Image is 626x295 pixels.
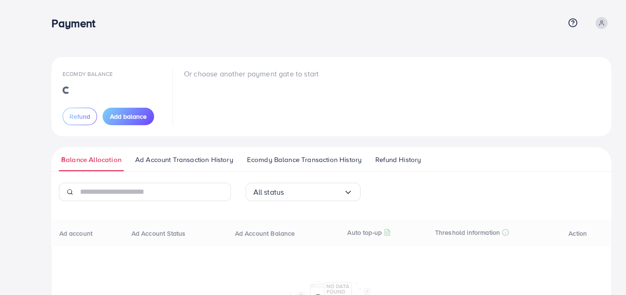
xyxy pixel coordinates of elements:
span: All status [253,185,284,199]
input: Search for option [284,185,343,199]
span: Refund [69,112,90,121]
span: Refund History [375,155,421,165]
div: Search for option [246,183,361,201]
span: Add balance [110,112,147,121]
span: Ecomdy Balance [63,70,113,78]
button: Add balance [103,108,154,125]
h3: Payment [52,17,103,30]
button: Refund [63,108,97,125]
span: Balance Allocation [61,155,121,165]
span: Ecomdy Balance Transaction History [247,155,362,165]
p: Or choose another payment gate to start [184,68,319,79]
span: Ad Account Transaction History [135,155,233,165]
